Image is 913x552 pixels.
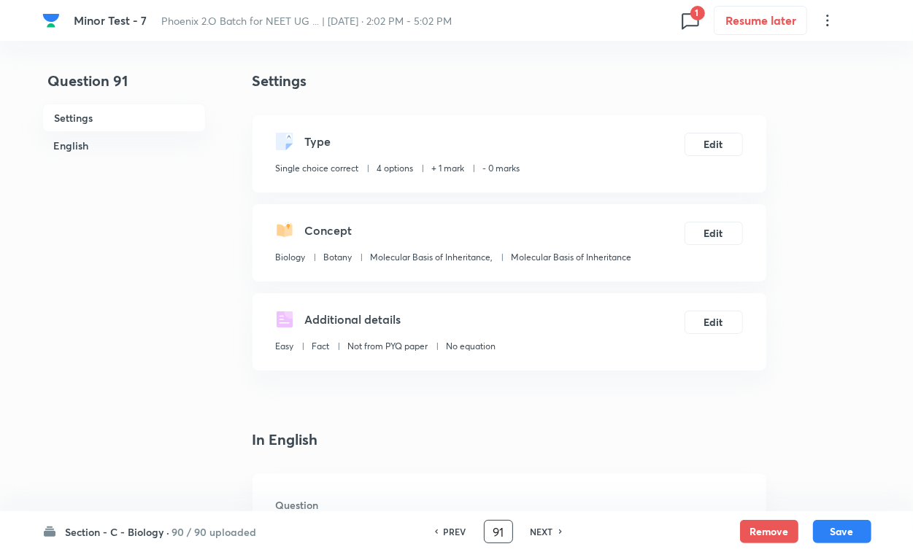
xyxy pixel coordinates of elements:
[685,222,743,245] button: Edit
[42,12,60,29] img: Company Logo
[66,524,170,540] h6: Section - C - Biology ·
[42,132,206,159] h6: English
[714,6,807,35] button: Resume later
[161,14,452,28] span: Phoenix 2.O Batch for NEET UG ... | [DATE] · 2:02 PM - 5:02 PM
[42,104,206,132] h6: Settings
[483,162,520,175] p: - 0 marks
[276,497,743,513] h6: Question
[276,251,306,264] p: Biology
[276,222,293,239] img: questionConcept.svg
[690,6,705,20] span: 1
[74,12,147,28] span: Minor Test - 7
[276,133,293,150] img: questionType.svg
[447,340,496,353] p: No equation
[253,429,766,451] h4: In English
[813,520,871,543] button: Save
[172,524,257,540] h6: 90 / 90 uploaded
[444,525,466,538] h6: PREV
[371,251,493,264] p: Molecular Basis of Inheritance,
[305,222,353,239] h5: Concept
[253,70,766,92] h4: Settings
[42,70,206,104] h4: Question 91
[276,340,294,353] p: Easy
[42,12,63,29] a: Company Logo
[512,251,632,264] p: Molecular Basis of Inheritance
[276,162,359,175] p: Single choice correct
[432,162,465,175] p: + 1 mark
[740,520,798,543] button: Remove
[305,133,331,150] h5: Type
[305,311,401,328] h5: Additional details
[312,340,330,353] p: Fact
[276,311,293,328] img: questionDetails.svg
[531,525,553,538] h6: NEXT
[685,311,743,334] button: Edit
[685,133,743,156] button: Edit
[348,340,428,353] p: Not from PYQ paper
[324,251,353,264] p: Botany
[377,162,414,175] p: 4 options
